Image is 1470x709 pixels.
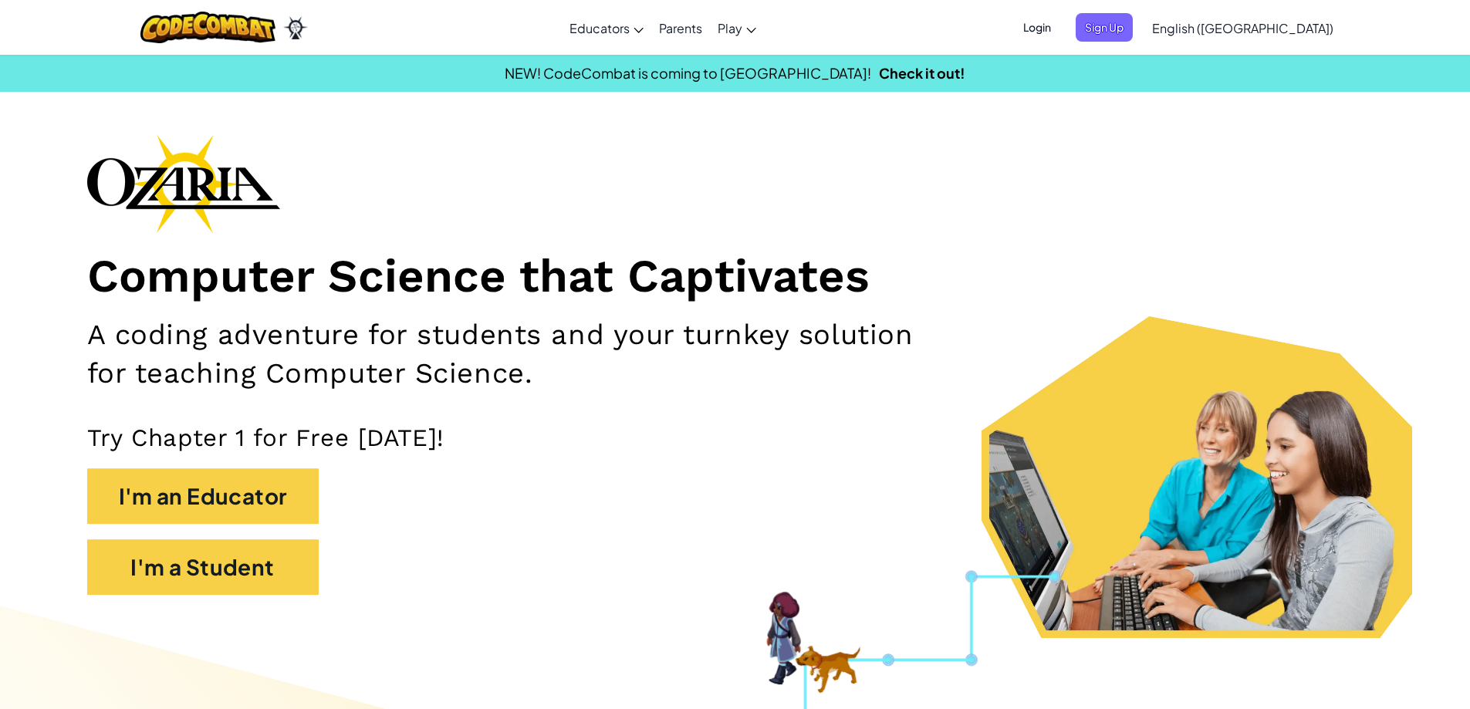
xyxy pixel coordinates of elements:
[1152,20,1333,36] span: English ([GEOGRAPHIC_DATA])
[87,468,319,524] button: I'm an Educator
[1014,13,1060,42] button: Login
[87,134,280,233] img: Ozaria branding logo
[1144,7,1341,49] a: English ([GEOGRAPHIC_DATA])
[505,64,871,82] span: NEW! CodeCombat is coming to [GEOGRAPHIC_DATA]!
[651,7,710,49] a: Parents
[1076,13,1133,42] button: Sign Up
[562,7,651,49] a: Educators
[87,539,319,595] button: I'm a Student
[140,12,275,43] img: CodeCombat logo
[283,16,308,39] img: Ozaria
[569,20,630,36] span: Educators
[87,248,1384,305] h1: Computer Science that Captivates
[710,7,764,49] a: Play
[718,20,742,36] span: Play
[87,316,956,392] h2: A coding adventure for students and your turnkey solution for teaching Computer Science.
[879,64,965,82] a: Check it out!
[87,423,1384,453] p: Try Chapter 1 for Free [DATE]!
